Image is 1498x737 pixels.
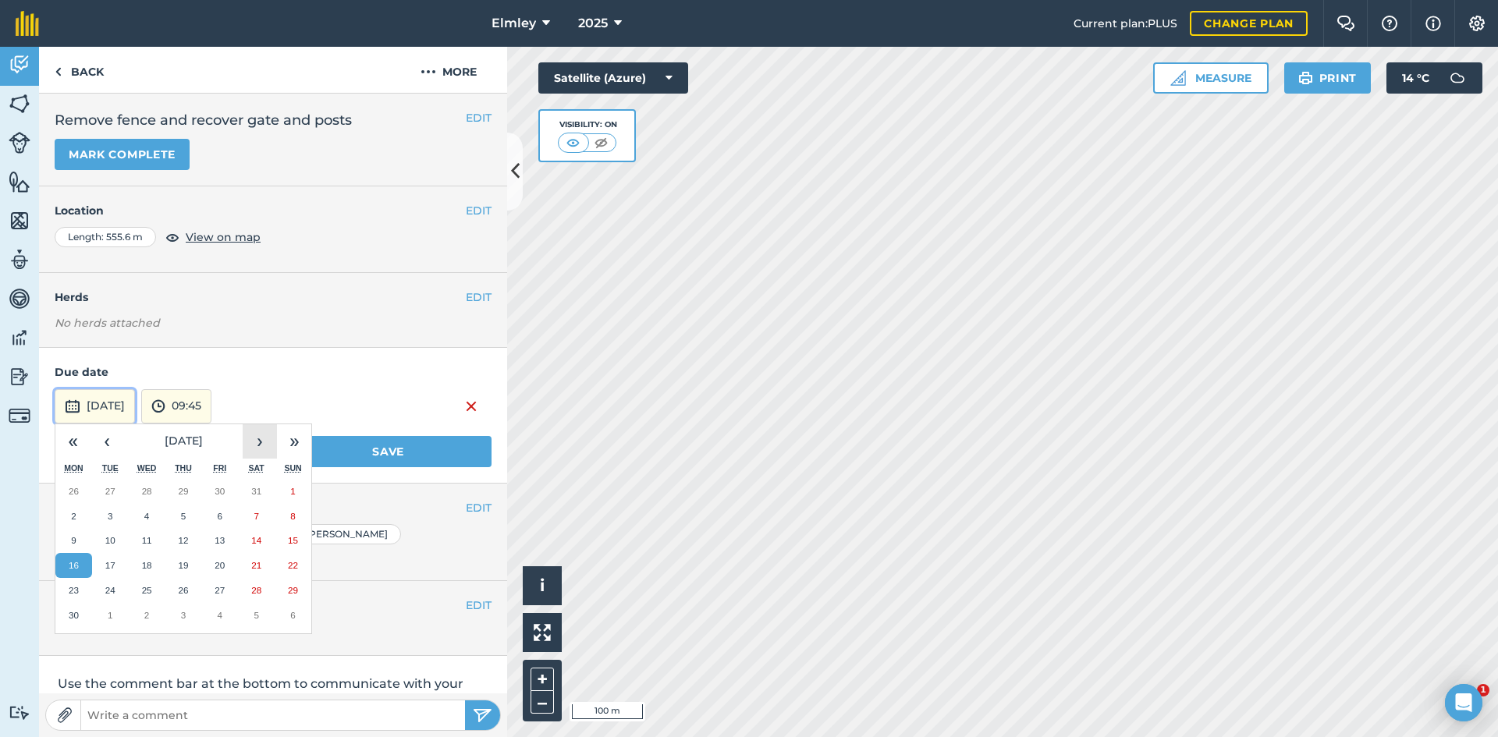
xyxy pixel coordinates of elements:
[55,139,190,170] button: Mark complete
[165,479,202,504] button: May 29, 2025
[105,585,115,595] abbr: June 24, 2025
[9,405,30,427] img: svg+xml;base64,PD94bWwgdmVyc2lvbj0iMS4wIiBlbmNvZGluZz0idXRmLTgiPz4KPCEtLSBHZW5lcmF0b3I6IEFkb2JlIE...
[215,560,225,570] abbr: June 20, 2025
[165,504,202,529] button: June 5, 2025
[251,560,261,570] abbr: June 21, 2025
[466,202,492,219] button: EDIT
[55,363,492,381] h4: Due date
[151,397,165,416] img: svg+xml;base64,PD94bWwgdmVyc2lvbj0iMS4wIiBlbmNvZGluZz0idXRmLTgiPz4KPCEtLSBHZW5lcmF0b3I6IEFkb2JlIE...
[181,511,186,521] abbr: June 5, 2025
[71,511,76,521] abbr: June 2, 2025
[55,289,507,306] h4: Herds
[142,535,152,545] abbr: June 11, 2025
[473,706,492,725] img: svg+xml;base64,PHN2ZyB4bWxucz0iaHR0cDovL3d3dy53My5vcmcvMjAwMC9zdmciIHdpZHRoPSIyNSIgaGVpZ2h0PSIyNC...
[165,578,202,603] button: June 26, 2025
[105,535,115,545] abbr: June 10, 2025
[290,511,295,521] abbr: June 8, 2025
[129,504,165,529] button: June 4, 2025
[181,610,186,620] abbr: July 3, 2025
[540,576,545,595] span: i
[275,553,311,578] button: June 22, 2025
[466,109,492,126] button: EDIT
[55,109,492,131] h2: Remove fence and recover gate and posts
[251,535,261,545] abbr: June 14, 2025
[124,424,243,459] button: [DATE]
[290,610,295,620] abbr: July 6, 2025
[102,463,119,473] abbr: Tuesday
[1386,62,1482,94] button: 14 °C
[218,610,222,620] abbr: July 4, 2025
[1445,684,1482,721] div: Open Intercom Messenger
[466,597,492,614] button: EDIT
[9,53,30,76] img: svg+xml;base64,PD94bWwgdmVyc2lvbj0iMS4wIiBlbmNvZGluZz0idXRmLTgiPz4KPCEtLSBHZW5lcmF0b3I6IEFkb2JlIE...
[275,603,311,628] button: July 6, 2025
[1170,70,1186,86] img: Ruler icon
[215,486,225,496] abbr: May 30, 2025
[165,553,202,578] button: June 19, 2025
[92,603,129,628] button: July 1, 2025
[465,397,477,416] img: svg+xml;base64,PHN2ZyB4bWxucz0iaHR0cDovL3d3dy53My5vcmcvMjAwMC9zdmciIHdpZHRoPSIxNiIgaGVpZ2h0PSIyNC...
[92,479,129,504] button: May 27, 2025
[538,62,688,94] button: Satellite (Azure)
[142,486,152,496] abbr: May 28, 2025
[142,585,152,595] abbr: June 25, 2025
[275,528,311,553] button: June 15, 2025
[9,705,30,720] img: svg+xml;base64,PD94bWwgdmVyc2lvbj0iMS4wIiBlbmNvZGluZz0idXRmLTgiPz4KPCEtLSBHZW5lcmF0b3I6IEFkb2JlIE...
[55,578,92,603] button: June 23, 2025
[55,553,92,578] button: June 16, 2025
[1425,14,1441,33] img: svg+xml;base64,PHN2ZyB4bWxucz0iaHR0cDovL3d3dy53My5vcmcvMjAwMC9zdmciIHdpZHRoPSIxNyIgaGVpZ2h0PSIxNy...
[9,92,30,115] img: svg+xml;base64,PHN2ZyB4bWxucz0iaHR0cDovL3d3dy53My5vcmcvMjAwMC9zdmciIHdpZHRoPSI1NiIgaGVpZ2h0PSI2MC...
[201,528,238,553] button: June 13, 2025
[1477,684,1489,696] span: 1
[55,202,492,219] h4: Location
[1298,69,1313,87] img: svg+xml;base64,PHN2ZyB4bWxucz0iaHR0cDovL3d3dy53My5vcmcvMjAwMC9zdmciIHdpZHRoPSIxOSIgaGVpZ2h0PSIyNC...
[213,463,226,473] abbr: Friday
[55,424,90,459] button: «
[421,62,436,81] img: svg+xml;base64,PHN2ZyB4bWxucz0iaHR0cDovL3d3dy53My5vcmcvMjAwMC9zdmciIHdpZHRoPSIyMCIgaGVpZ2h0PSIyNC...
[178,585,188,595] abbr: June 26, 2025
[275,578,311,603] button: June 29, 2025
[1336,16,1355,31] img: Two speech bubbles overlapping with the left bubble in the forefront
[69,560,79,570] abbr: June 16, 2025
[9,287,30,310] img: svg+xml;base64,PD94bWwgdmVyc2lvbj0iMS4wIiBlbmNvZGluZz0idXRmLTgiPz4KPCEtLSBHZW5lcmF0b3I6IEFkb2JlIE...
[105,560,115,570] abbr: June 17, 2025
[108,610,112,620] abbr: July 1, 2025
[492,14,536,33] span: Elmley
[251,585,261,595] abbr: June 28, 2025
[201,479,238,504] button: May 30, 2025
[284,463,301,473] abbr: Sunday
[275,504,311,529] button: June 8, 2025
[69,610,79,620] abbr: June 30, 2025
[165,434,203,448] span: [DATE]
[9,170,30,193] img: svg+xml;base64,PHN2ZyB4bWxucz0iaHR0cDovL3d3dy53My5vcmcvMjAwMC9zdmciIHdpZHRoPSI1NiIgaGVpZ2h0PSI2MC...
[186,229,261,246] span: View on map
[55,504,92,529] button: June 2, 2025
[1402,62,1429,94] span: 14 ° C
[249,463,264,473] abbr: Saturday
[165,528,202,553] button: June 12, 2025
[215,535,225,545] abbr: June 13, 2025
[558,119,617,131] div: Visibility: On
[55,603,92,628] button: June 30, 2025
[178,560,188,570] abbr: June 19, 2025
[90,424,124,459] button: ‹
[257,524,401,544] div: Martyn [PERSON_NAME]
[277,424,311,459] button: »
[238,578,275,603] button: June 28, 2025
[9,209,30,232] img: svg+xml;base64,PHN2ZyB4bWxucz0iaHR0cDovL3d3dy53My5vcmcvMjAwMC9zdmciIHdpZHRoPSI1NiIgaGVpZ2h0PSI2MC...
[141,389,211,423] button: 09:45
[57,707,73,723] img: Paperclip icon
[288,560,298,570] abbr: June 22, 2025
[55,389,135,423] button: [DATE]
[531,668,554,691] button: +
[390,47,507,93] button: More
[578,14,608,33] span: 2025
[55,528,92,553] button: June 9, 2025
[290,486,295,496] abbr: June 1, 2025
[215,585,225,595] abbr: June 27, 2025
[1284,62,1372,94] button: Print
[201,603,238,628] button: July 4, 2025
[144,511,149,521] abbr: June 4, 2025
[238,504,275,529] button: June 7, 2025
[129,553,165,578] button: June 18, 2025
